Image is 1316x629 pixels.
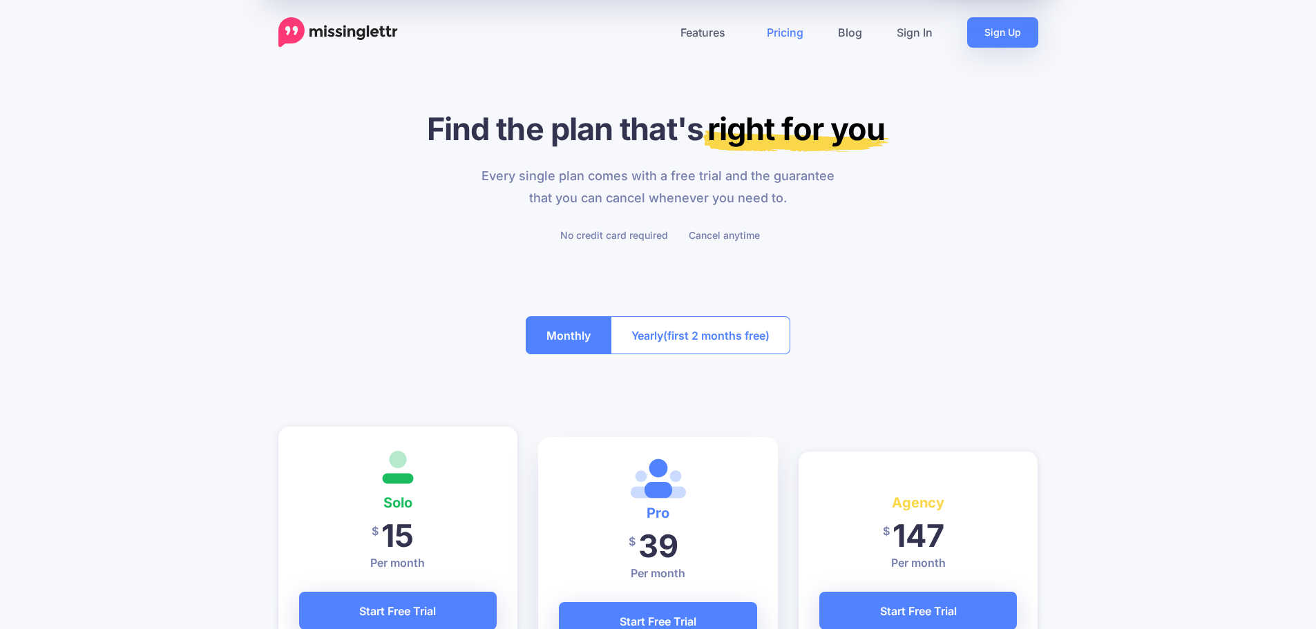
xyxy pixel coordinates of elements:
[819,554,1018,571] p: Per month
[750,17,821,48] a: Pricing
[638,527,678,565] span: 39
[559,502,757,524] h4: Pro
[559,565,757,581] p: Per month
[967,17,1038,48] a: Sign Up
[372,516,379,547] span: $
[631,458,686,499] img: <i class='fas fa-heart margin-right'></i>Most Popular
[883,516,890,547] span: $
[629,526,636,557] span: $
[821,17,879,48] a: Blog
[879,17,950,48] a: Sign In
[663,17,750,48] a: Features
[703,110,889,152] mark: right for you
[685,226,760,244] li: Cancel anytime
[557,226,668,244] li: No credit card required
[278,17,398,48] a: Home
[611,316,790,354] button: Yearly(first 2 months free)
[526,316,611,354] button: Monthly
[278,110,1038,148] h1: Find the plan that's
[299,492,497,514] h4: Solo
[663,325,770,347] span: (first 2 months free)
[893,516,944,554] span: 147
[473,165,843,209] p: Every single plan comes with a free trial and the guarantee that you can cancel whenever you need...
[299,554,497,571] p: Per month
[819,492,1018,514] h4: Agency
[381,516,414,554] span: 15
